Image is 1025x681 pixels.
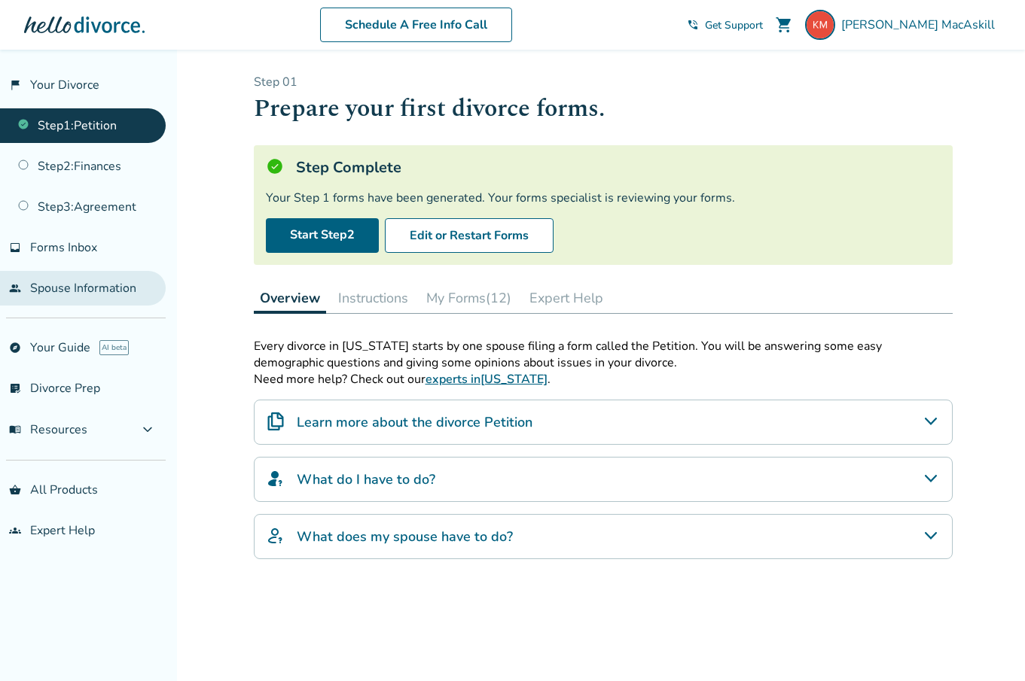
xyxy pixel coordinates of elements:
span: list_alt_check [9,382,21,394]
a: Schedule A Free Info Call [320,8,512,42]
a: experts in[US_STATE] [426,371,548,388]
iframe: Chat Widget [950,609,1025,681]
span: AI beta [99,340,129,355]
h4: What do I have to do? [297,470,435,489]
img: What do I have to do? [267,470,285,488]
span: inbox [9,242,21,254]
h5: Step Complete [296,157,401,178]
img: What does my spouse have to do? [267,527,285,545]
span: shopping_basket [9,484,21,496]
div: Your Step 1 forms have been generated. Your forms specialist is reviewing your forms. [266,190,941,206]
span: [PERSON_NAME] MacAskill [841,17,1001,33]
span: shopping_cart [775,16,793,34]
span: people [9,282,21,294]
img: Learn more about the divorce Petition [267,412,285,430]
span: Forms Inbox [30,239,97,256]
button: Overview [254,283,326,314]
button: Edit or Restart Forms [385,218,554,253]
span: expand_more [139,421,157,439]
div: What does my spouse have to do? [254,514,953,559]
a: phone_in_talkGet Support [687,18,763,32]
img: kmacaskill@gmail.com [805,10,835,40]
span: phone_in_talk [687,19,699,31]
button: My Forms(12) [420,283,517,313]
span: groups [9,524,21,537]
div: What do I have to do? [254,457,953,502]
div: Learn more about the divorce Petition [254,400,953,445]
p: Every divorce in [US_STATE] starts by one spouse filing a form called the Petition. You will be a... [254,338,953,371]
h4: Learn more about the divorce Petition [297,412,532,432]
h1: Prepare your first divorce forms. [254,90,953,127]
span: Get Support [705,18,763,32]
button: Expert Help [523,283,609,313]
span: menu_book [9,424,21,436]
span: Resources [9,421,87,438]
span: explore [9,342,21,354]
p: Step 0 1 [254,74,953,90]
h4: What does my spouse have to do? [297,527,513,546]
p: Need more help? Check out our . [254,371,953,388]
span: flag_2 [9,79,21,91]
a: Start Step2 [266,218,379,253]
button: Instructions [332,283,414,313]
